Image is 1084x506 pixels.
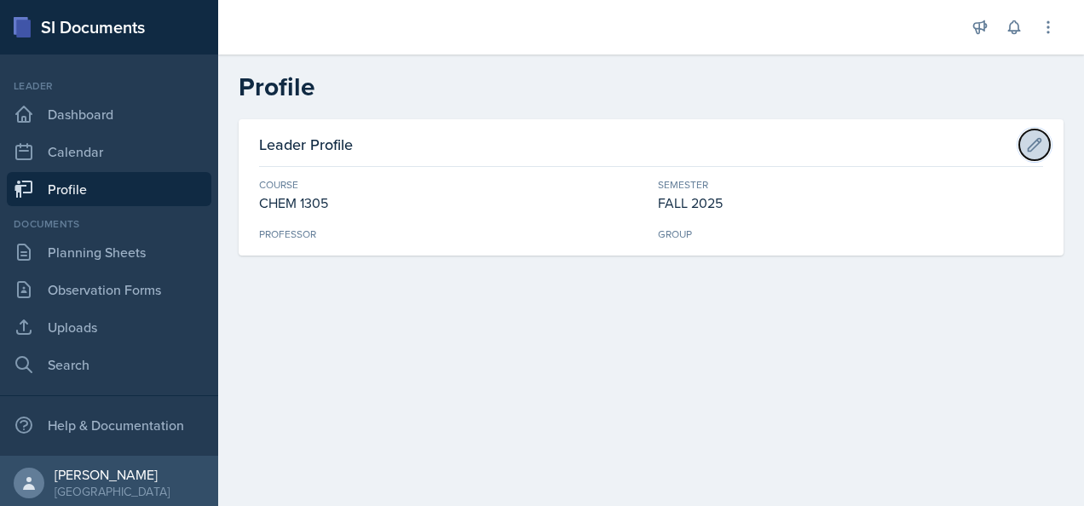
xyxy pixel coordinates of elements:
[259,227,644,242] div: Professor
[7,408,211,442] div: Help & Documentation
[259,177,644,193] div: Course
[7,273,211,307] a: Observation Forms
[259,193,644,213] div: CHEM 1305
[658,177,1043,193] div: Semester
[259,133,353,156] h3: Leader Profile
[7,216,211,232] div: Documents
[7,97,211,131] a: Dashboard
[7,135,211,169] a: Calendar
[7,172,211,206] a: Profile
[658,193,1043,213] div: FALL 2025
[7,235,211,269] a: Planning Sheets
[7,310,211,344] a: Uploads
[239,72,1064,102] h2: Profile
[7,348,211,382] a: Search
[55,483,170,500] div: [GEOGRAPHIC_DATA]
[55,466,170,483] div: [PERSON_NAME]
[7,78,211,94] div: Leader
[658,227,1043,242] div: Group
